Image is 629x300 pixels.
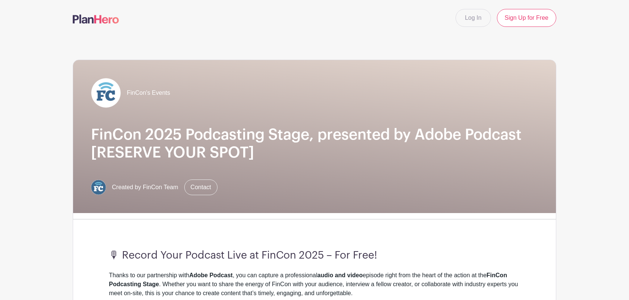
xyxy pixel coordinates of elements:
span: Created by FinCon Team [112,183,178,192]
strong: audio and video [317,272,363,278]
strong: FinCon Podcasting Stage [109,272,507,287]
span: FinCon's Events [127,88,170,97]
img: logo-507f7623f17ff9eddc593b1ce0a138ce2505c220e1c5a4e2b4648c50719b7d32.svg [73,15,119,24]
strong: Adobe Podcast [189,272,232,278]
a: Log In [456,9,491,27]
img: FC%20circle.png [91,180,106,195]
a: Sign Up for Free [497,9,556,27]
img: FC%20circle_white.png [91,78,121,108]
a: Contact [184,179,218,195]
h3: 🎙 Record Your Podcast Live at FinCon 2025 – For Free! [109,249,520,262]
h1: FinCon 2025 Podcasting Stage, presented by Adobe Podcast [RESERVE YOUR SPOT] [91,126,538,162]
